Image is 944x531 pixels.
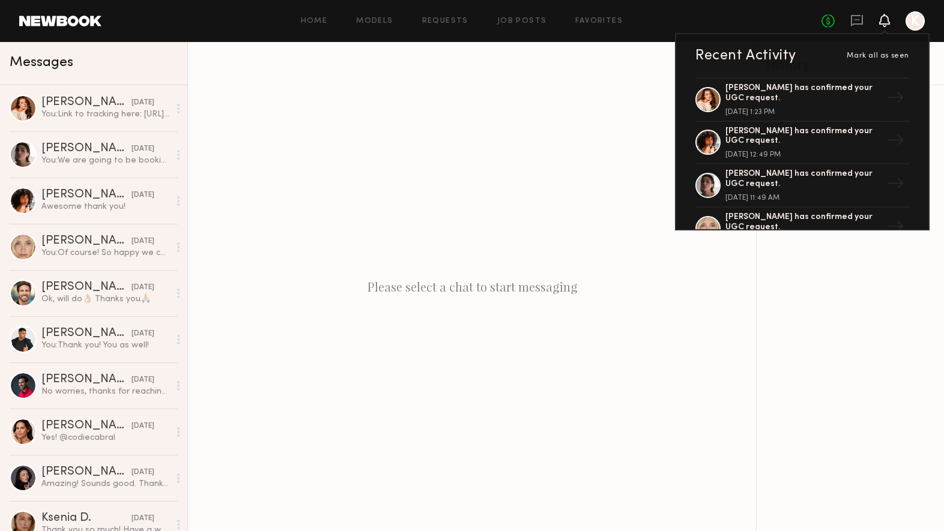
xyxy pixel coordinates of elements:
[695,208,909,251] a: [PERSON_NAME] has confirmed your UGC request.→
[41,109,169,120] div: You: Link to tracking here: [URL][DOMAIN_NAME]
[906,11,925,31] a: K
[41,466,132,478] div: [PERSON_NAME]
[41,201,169,212] div: Awesome thank you!
[695,122,909,165] a: [PERSON_NAME] has confirmed your UGC request.[DATE] 12:49 PM→
[41,247,169,259] div: You: Of course! So happy we could get this project completed & will reach out again soon for some...
[725,151,882,158] div: [DATE] 12:49 PM
[41,478,169,490] div: Amazing! Sounds good. Thank you
[725,109,882,116] div: [DATE] 1:23 PM
[882,170,909,201] div: →
[132,421,154,432] div: [DATE]
[41,432,169,443] div: Yes! @codiecabral
[41,281,132,293] div: [PERSON_NAME]
[41,328,132,340] div: [PERSON_NAME]
[132,190,154,201] div: [DATE]
[725,194,882,202] div: [DATE] 11:49 AM
[132,97,154,109] div: [DATE]
[882,84,909,115] div: →
[882,127,909,158] div: →
[41,235,132,247] div: [PERSON_NAME]
[132,143,154,155] div: [DATE]
[188,42,756,531] div: Please select a chat to start messaging
[725,169,882,190] div: [PERSON_NAME] has confirmed your UGC request.
[575,17,623,25] a: Favorites
[41,97,132,109] div: [PERSON_NAME]
[356,17,393,25] a: Models
[497,17,547,25] a: Job Posts
[132,513,154,524] div: [DATE]
[695,49,796,63] div: Recent Activity
[41,340,169,351] div: You: Thank you! You as well!
[695,164,909,208] a: [PERSON_NAME] has confirmed your UGC request.[DATE] 11:49 AM→
[132,236,154,247] div: [DATE]
[10,56,73,70] span: Messages
[725,83,882,104] div: [PERSON_NAME] has confirmed your UGC request.
[725,127,882,147] div: [PERSON_NAME] has confirmed your UGC request.
[132,282,154,293] div: [DATE]
[847,52,909,59] span: Mark all as seen
[41,512,132,524] div: Ksenia D.
[132,374,154,386] div: [DATE]
[301,17,328,25] a: Home
[882,213,909,244] div: →
[41,420,132,432] div: [PERSON_NAME]
[695,77,909,122] a: [PERSON_NAME] has confirmed your UGC request.[DATE] 1:23 PM→
[41,386,169,397] div: No worries, thanks for reaching out [PERSON_NAME]
[132,328,154,340] div: [DATE]
[41,189,132,201] div: [PERSON_NAME]
[41,155,169,166] div: You: We are going to be booking for our holiday collection soon so I will def be in touch!
[41,374,132,386] div: [PERSON_NAME]
[132,467,154,478] div: [DATE]
[41,143,132,155] div: [PERSON_NAME]
[41,293,169,305] div: Ok, will do👌🏼 Thanks you🙏🏼
[422,17,468,25] a: Requests
[725,212,882,233] div: [PERSON_NAME] has confirmed your UGC request.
